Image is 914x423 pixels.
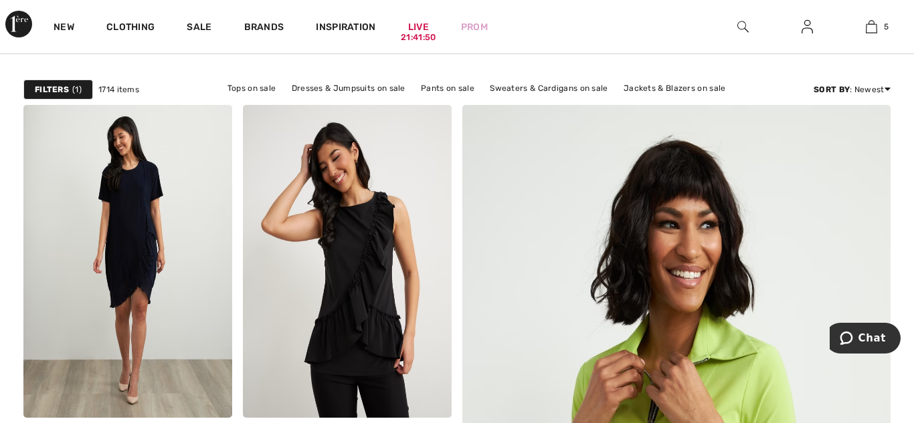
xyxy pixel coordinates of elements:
span: 1 [72,84,82,96]
a: Jackets & Blazers on sale [617,80,733,97]
a: New [54,21,74,35]
span: 1714 items [98,84,139,96]
img: My Info [802,19,813,35]
a: Sign In [791,19,824,35]
img: My Bag [866,19,877,35]
a: Clothing [106,21,155,35]
strong: Sort By [814,85,850,94]
img: JoJoseph Ribkoff Ruffle Trim Top Style 212245. Black [243,105,452,418]
a: Skirts on sale [399,97,465,114]
a: Outerwear on sale [468,97,554,114]
iframe: Opens a widget where you can chat to one of our agents [830,323,901,356]
div: : Newest [814,84,891,96]
strong: Filters [35,84,69,96]
a: Sale [187,21,211,35]
a: Live21:41:50 [408,20,429,34]
a: Tops on sale [221,80,283,97]
span: Inspiration [316,21,375,35]
img: Casual Knee-Length Shift Dress Style 212026. Midnight Blue [23,105,232,418]
img: search the website [737,19,749,35]
a: Sweaters & Cardigans on sale [483,80,614,97]
a: 5 [840,19,903,35]
a: Brands [244,21,284,35]
span: 5 [884,21,889,33]
div: 21:41:50 [401,31,436,44]
img: 1ère Avenue [5,11,32,37]
a: Prom [461,20,488,34]
a: Pants on sale [414,80,481,97]
a: Dresses & Jumpsuits on sale [285,80,412,97]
